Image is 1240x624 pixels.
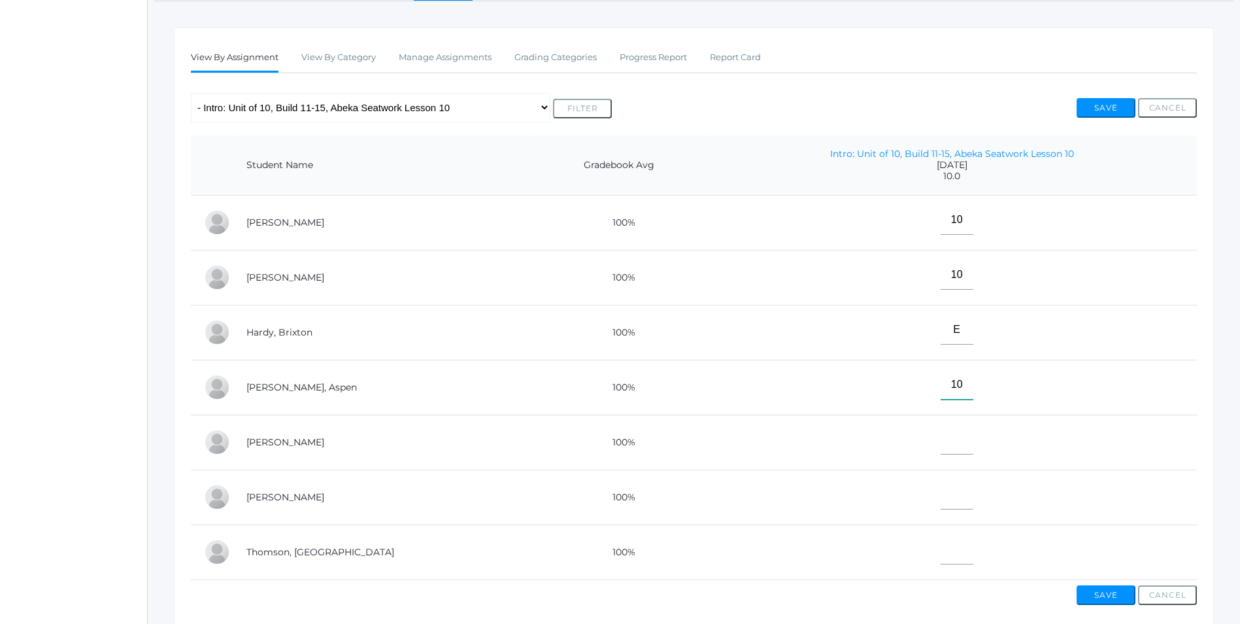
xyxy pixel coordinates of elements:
a: [PERSON_NAME] [246,271,324,283]
div: Brixton Hardy [204,319,230,345]
td: 100% [531,415,707,470]
td: 100% [531,195,707,250]
a: Hardy, Brixton [246,326,312,338]
span: 10.0 [720,171,1184,182]
td: 100% [531,470,707,525]
th: Gradebook Avg [531,135,707,196]
td: 100% [531,525,707,580]
div: Everest Thomson [204,539,230,565]
a: Thomson, [GEOGRAPHIC_DATA] [246,546,394,558]
th: Student Name [233,135,531,196]
button: Save [1077,585,1135,605]
a: Grading Categories [514,44,597,71]
a: Intro: Unit of 10, Build 11-15, Abeka Seatwork Lesson 10 [830,148,1074,160]
a: Manage Assignments [399,44,492,71]
a: Report Card [710,44,761,71]
a: View By Assignment [191,44,278,73]
div: Aspen Hemingway [204,374,230,400]
a: [PERSON_NAME] [246,217,324,228]
div: Nico Hurley [204,429,230,455]
button: Filter [553,99,612,118]
a: [PERSON_NAME] [246,436,324,448]
button: Cancel [1138,98,1197,118]
td: 100% [531,305,707,360]
span: [DATE] [720,160,1184,171]
button: Save [1077,98,1135,118]
div: Abigail Backstrom [204,209,230,235]
a: [PERSON_NAME], Aspen [246,381,357,393]
a: [PERSON_NAME] [246,491,324,503]
td: 100% [531,250,707,305]
a: View By Category [301,44,376,71]
td: 100% [531,360,707,415]
a: Progress Report [620,44,687,71]
button: Cancel [1138,585,1197,605]
div: Nolan Gagen [204,264,230,290]
div: Elias Lehman [204,484,230,510]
